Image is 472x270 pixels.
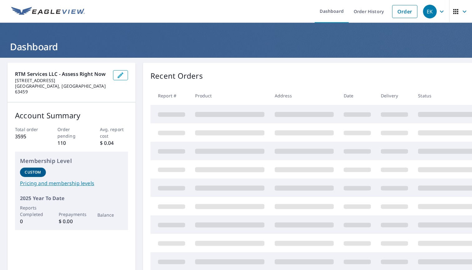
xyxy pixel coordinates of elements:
p: Recent Orders [150,70,203,81]
h1: Dashboard [7,40,465,53]
p: [STREET_ADDRESS] [15,78,108,83]
p: Membership Level [20,157,123,165]
p: Total order [15,126,43,133]
p: Reports Completed [20,204,46,218]
p: Balance [97,212,123,218]
p: 3595 [15,133,43,140]
p: Prepayments [59,211,85,218]
p: 110 [57,139,86,147]
a: Pricing and membership levels [20,179,123,187]
img: EV Logo [11,7,85,16]
p: 0 [20,218,46,225]
th: Address [270,86,339,105]
p: 2025 Year To Date [20,194,123,202]
p: Custom [25,169,41,175]
div: EK [423,5,437,18]
p: Avg. report cost [100,126,128,139]
p: RTM Services LLC - Assess Right Now [15,70,108,78]
a: Order [392,5,417,18]
th: Product [190,86,269,105]
p: [GEOGRAPHIC_DATA], [GEOGRAPHIC_DATA] 63459 [15,83,108,95]
p: $ 0.04 [100,139,128,147]
th: Delivery [376,86,413,105]
th: Date [339,86,376,105]
p: Order pending [57,126,86,139]
p: Account Summary [15,110,128,121]
p: $ 0.00 [59,218,85,225]
th: Report # [150,86,190,105]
